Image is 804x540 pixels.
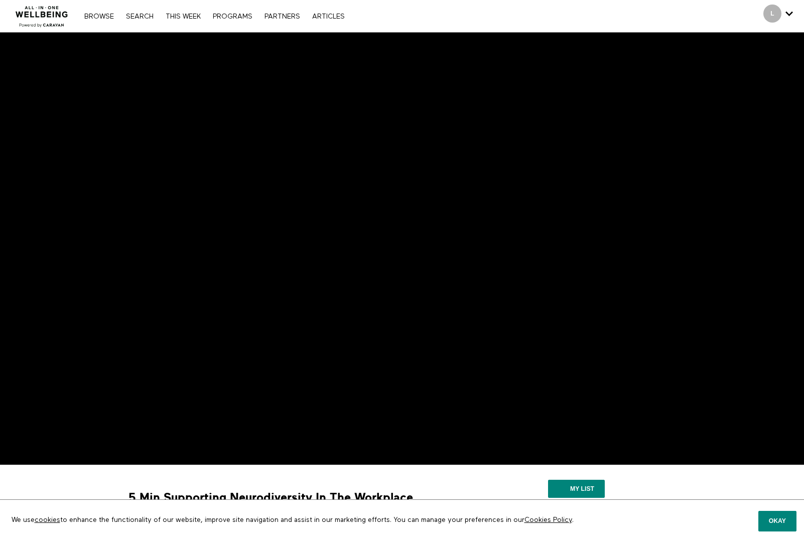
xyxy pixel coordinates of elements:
a: ARTICLES [307,13,350,20]
a: Search [121,13,159,20]
a: THIS WEEK [161,13,206,20]
a: PARTNERS [259,13,305,20]
button: My list [548,480,605,498]
button: Okay [758,511,796,531]
strong: 5 Min Supporting Neurodiversity In The Workplace [128,490,413,505]
a: cookies [35,516,60,523]
nav: Primary [79,11,349,21]
p: We use to enhance the functionality of our website, improve site navigation and assist in our mar... [4,507,632,532]
a: Browse [79,13,119,20]
a: PROGRAMS [208,13,257,20]
a: Cookies Policy [524,516,572,523]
